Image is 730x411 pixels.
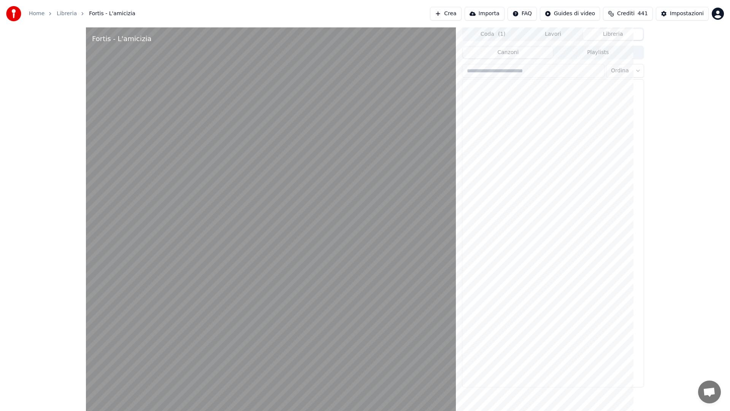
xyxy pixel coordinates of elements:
[57,10,77,18] a: Libreria
[29,10,44,18] a: Home
[89,10,135,18] span: Fortis - L'amicizia
[430,7,461,21] button: Crea
[463,29,523,40] button: Coda
[603,7,653,21] button: Crediti441
[92,33,151,44] div: Fortis - L'amicizia
[656,7,709,21] button: Impostazioni
[29,10,135,18] nav: breadcrumb
[638,10,648,18] span: 441
[583,29,643,40] button: Libreria
[698,381,721,403] div: Aprire la chat
[465,7,505,21] button: Importa
[617,10,635,18] span: Crediti
[540,7,600,21] button: Guides di video
[670,10,704,18] div: Impostazioni
[498,30,506,38] span: ( 1 )
[6,6,21,21] img: youka
[463,47,553,58] button: Canzoni
[611,67,629,75] span: Ordina
[553,47,643,58] button: Playlists
[523,29,583,40] button: Lavori
[508,7,537,21] button: FAQ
